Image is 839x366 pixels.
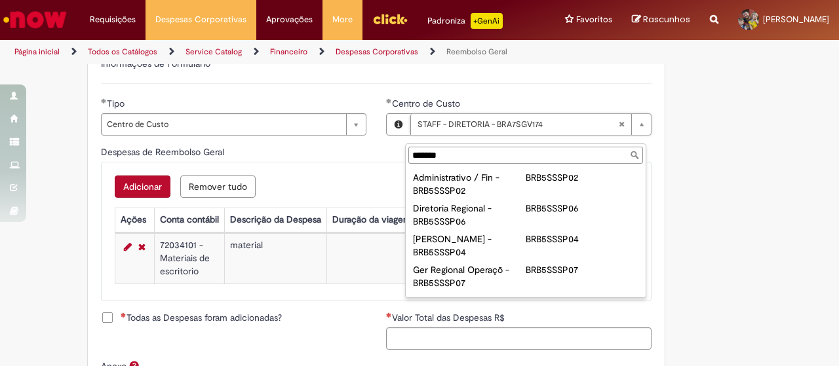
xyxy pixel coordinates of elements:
ul: Centro de Custo [406,166,646,297]
div: [PERSON_NAME] - BRB5SSSP04 [413,232,526,259]
div: BRB5SSSP07 [526,263,638,276]
div: Administrativo / Fin - BRB5SSSP02 [413,171,526,197]
div: Diretoria Regional - BRB5SSSP06 [413,202,526,228]
div: BRB5SSSP04 [526,232,638,246]
div: Ger Regional Operaçõ - BRB5SSSP07 [413,263,526,289]
div: BRB5SSSP06 [526,202,638,215]
div: BRB5SSSP02 [526,171,638,184]
div: Gerente Comercial - BRB5SSSP05 [413,294,526,320]
div: BRB5SSSP05 [526,294,638,307]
